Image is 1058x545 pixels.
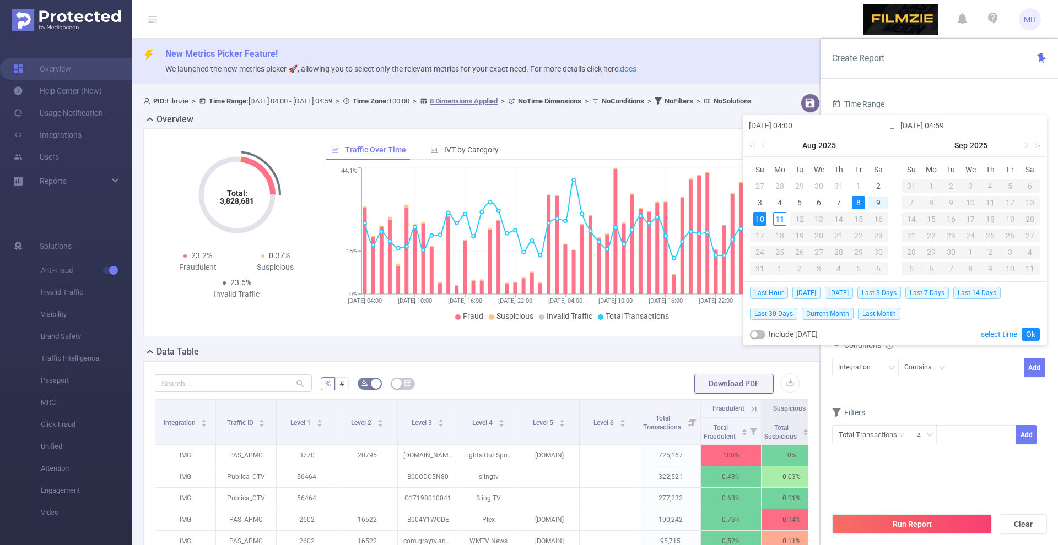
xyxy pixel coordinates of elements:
[1016,425,1037,444] button: Add
[849,227,868,244] td: August 22, 2025
[858,308,900,320] span: Last Month
[941,262,961,275] div: 7
[1020,196,1040,209] div: 13
[773,212,786,226] div: 11
[849,161,868,178] th: Fri
[902,212,921,226] div: 14
[809,194,829,211] td: August 6, 2025
[1000,262,1020,275] div: 10
[498,297,532,304] tspan: [DATE] 22:00
[868,165,888,175] span: Sa
[759,134,769,156] a: Previous month (PageUp)
[980,211,1000,227] td: September 18, 2025
[793,196,806,209] div: 5
[829,194,849,211] td: August 7, 2025
[872,196,885,209] div: 9
[41,347,132,369] span: Traffic Intelligence
[849,194,868,211] td: August 8, 2025
[1000,165,1020,175] span: Fr
[825,287,853,299] span: [DATE]
[921,179,941,193] div: 1
[838,358,878,377] div: Integration
[941,244,961,260] td: September 30, 2025
[770,165,790,175] span: Mo
[829,178,849,194] td: July 31, 2025
[331,146,339,154] i: icon: line-chart
[809,161,829,178] th: Wed
[941,229,961,242] div: 23
[498,97,508,105] span: >
[188,97,199,105] span: >
[1020,212,1040,226] div: 20
[1000,194,1020,211] td: September 12, 2025
[829,161,849,178] th: Thu
[817,134,837,156] a: 2025
[346,248,357,255] tspan: 15%
[1020,246,1040,259] div: 4
[917,426,929,444] div: ≥
[198,288,276,300] div: Invalid Traffic
[694,374,774,394] button: Download PDF
[921,161,941,178] th: Mon
[750,194,770,211] td: August 3, 2025
[1020,244,1040,260] td: October 4, 2025
[1024,358,1045,377] button: Add
[829,244,849,260] td: August 28, 2025
[398,297,432,304] tspan: [DATE] 10:00
[902,227,921,244] td: September 21, 2025
[792,287,821,299] span: [DATE]
[753,212,766,226] div: 10
[904,358,939,377] div: Contains
[13,102,103,124] a: Usage Notification
[13,146,59,168] a: Users
[902,211,921,227] td: September 14, 2025
[939,364,946,372] i: icon: down
[829,211,849,227] td: August 14, 2025
[941,211,961,227] td: September 16, 2025
[921,227,941,244] td: September 22, 2025
[1020,260,1040,277] td: October 11, 2025
[868,178,888,194] td: August 2, 2025
[1021,134,1030,156] a: Next month (PageDown)
[868,260,888,277] td: September 6, 2025
[156,113,193,126] h2: Overview
[714,97,752,105] b: No Solutions
[1028,134,1043,156] a: Next year (Control + right)
[1000,179,1020,193] div: 5
[770,260,790,277] td: September 1, 2025
[849,211,868,227] td: August 15, 2025
[1020,227,1040,244] td: September 27, 2025
[829,260,849,277] td: September 4, 2025
[747,134,762,156] a: Last year (Control + left)
[980,227,1000,244] td: September 25, 2025
[809,227,829,244] td: August 20, 2025
[801,134,817,156] a: Aug
[770,246,790,259] div: 25
[750,262,770,275] div: 31
[961,165,981,175] span: We
[404,380,411,386] i: icon: table
[143,97,153,105] i: icon: user
[900,119,1041,132] input: End date
[40,177,67,186] span: Reports
[644,97,655,105] span: >
[961,227,981,244] td: September 24, 2025
[941,178,961,194] td: September 2, 2025
[980,260,1000,277] td: October 9, 2025
[980,179,1000,193] div: 4
[750,161,770,178] th: Sun
[809,165,829,175] span: We
[345,145,406,154] span: Traffic Over Time
[809,260,829,277] td: September 3, 2025
[41,281,132,303] span: Invalid Traffic
[809,178,829,194] td: July 30, 2025
[41,259,132,281] span: Anti-Fraud
[961,246,981,259] div: 1
[980,246,1000,259] div: 2
[581,97,592,105] span: >
[868,212,888,226] div: 16
[770,194,790,211] td: August 4, 2025
[41,325,132,347] span: Brand Safety
[941,260,961,277] td: October 7, 2025
[602,97,644,105] b: No Conditions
